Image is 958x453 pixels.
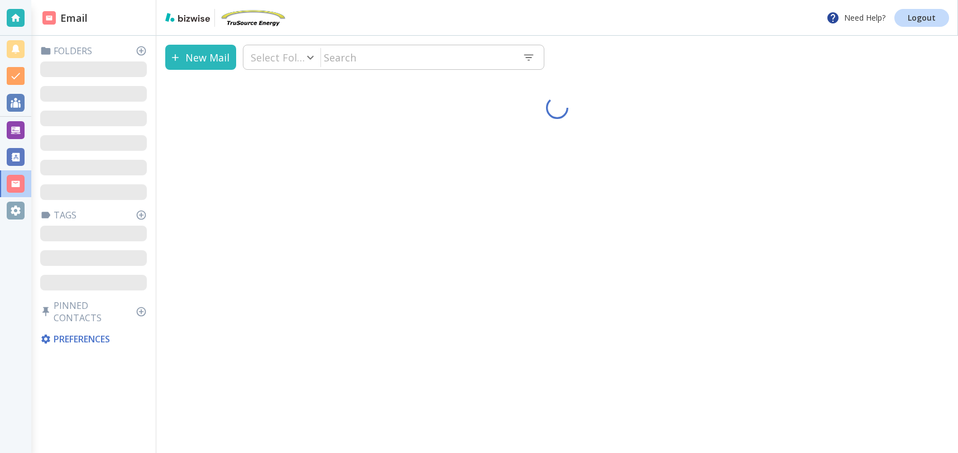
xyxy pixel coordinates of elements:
[165,45,236,70] button: New Mail
[908,14,936,22] p: Logout
[894,9,949,27] a: Logout
[219,9,286,27] img: TruSource Energy, Inc.
[40,45,151,57] p: Folders
[42,11,88,26] h2: Email
[251,51,309,64] p: Select Folder
[321,46,514,69] input: Search
[38,328,151,350] div: Preferences
[826,11,885,25] p: Need Help?
[165,13,210,22] img: bizwise
[40,333,149,345] p: Preferences
[40,209,151,221] p: Tags
[42,11,56,25] img: DashboardSidebarEmail.svg
[40,299,151,324] p: Pinned Contacts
